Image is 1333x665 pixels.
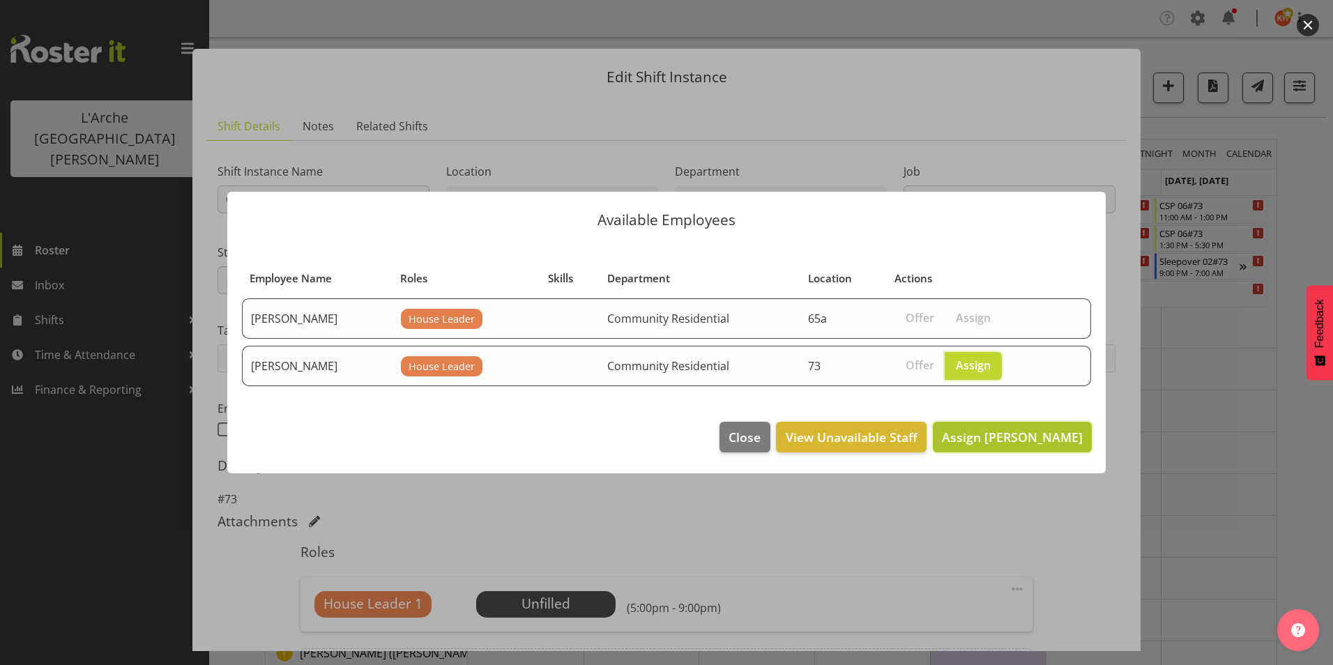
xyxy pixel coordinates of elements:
span: Department [607,270,670,286]
span: Employee Name [250,270,332,286]
span: Skills [548,270,573,286]
span: Community Residential [607,358,729,374]
span: Location [808,270,852,286]
span: Roles [400,270,427,286]
button: Feedback - Show survey [1307,285,1333,380]
span: Community Residential [607,311,729,326]
button: Assign [PERSON_NAME] [933,422,1092,452]
span: Feedback [1313,299,1326,348]
button: Close [719,422,770,452]
span: Assign [956,311,991,325]
span: 73 [808,358,821,374]
span: Offer [906,311,934,325]
td: [PERSON_NAME] [242,298,393,339]
span: 65a [808,311,827,326]
span: House Leader [409,359,475,374]
p: Available Employees [241,213,1092,227]
span: House Leader [409,312,475,327]
span: Close [729,428,761,446]
span: Offer [906,358,934,372]
span: Assign [956,358,991,372]
span: Assign [PERSON_NAME] [942,429,1083,445]
span: View Unavailable Staff [786,428,917,446]
button: View Unavailable Staff [776,422,926,452]
img: help-xxl-2.png [1291,623,1305,637]
span: Actions [894,270,932,286]
td: [PERSON_NAME] [242,346,393,386]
